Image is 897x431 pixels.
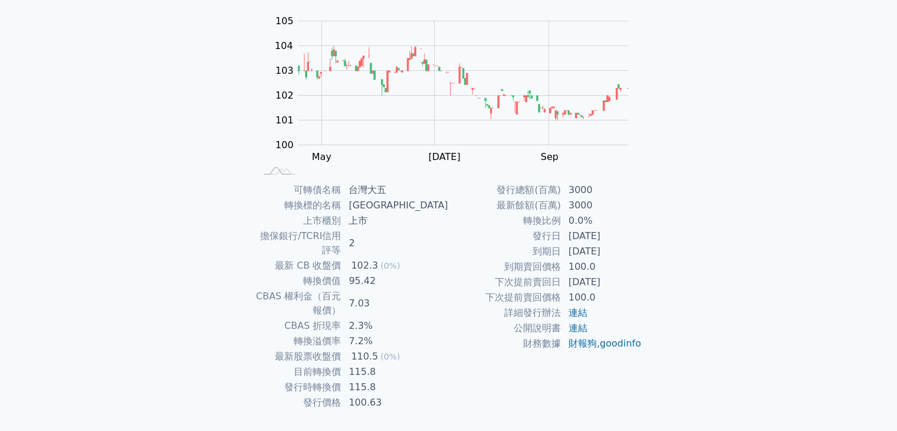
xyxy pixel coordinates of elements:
td: 2 [341,228,448,258]
td: 可轉債名稱 [255,182,342,198]
div: 110.5 [349,350,380,364]
td: 到期日 [449,244,561,259]
td: CBAS 權利金（百元報價） [255,289,342,318]
div: 102.3 [349,259,380,273]
td: 轉換比例 [449,213,561,228]
td: 轉換價值 [255,273,342,289]
td: 上市櫃別 [255,213,342,228]
td: 目前轉換價 [255,364,342,380]
td: 發行時轉換價 [255,380,342,395]
td: 3000 [561,182,642,198]
td: [GEOGRAPHIC_DATA] [341,198,448,213]
td: , [561,336,642,351]
span: (0%) [380,261,400,270]
a: 財報狗 [569,338,597,349]
tspan: 102 [275,90,294,101]
tspan: 101 [275,115,294,126]
td: [DATE] [561,275,642,290]
a: goodinfo [600,338,641,349]
tspan: 104 [275,40,293,51]
td: 115.8 [341,380,448,395]
td: 公開說明書 [449,321,561,336]
tspan: 105 [275,15,294,27]
tspan: Sep [541,151,558,162]
td: 100.63 [341,395,448,410]
td: [DATE] [561,228,642,244]
tspan: May [312,151,331,162]
td: 發行日 [449,228,561,244]
td: 下次提前賣回價格 [449,290,561,305]
td: CBAS 折現率 [255,318,342,334]
td: 台灣大五 [341,182,448,198]
a: 連結 [569,307,587,318]
tspan: 100 [275,139,294,151]
td: 2.3% [341,318,448,334]
span: (0%) [380,352,400,361]
td: 3000 [561,198,642,213]
td: 100.0 [561,259,642,275]
td: 轉換標的名稱 [255,198,342,213]
td: 最新 CB 收盤價 [255,258,342,273]
td: 7.2% [341,334,448,349]
td: 0.0% [561,213,642,228]
td: 轉換溢價率 [255,334,342,349]
td: [DATE] [561,244,642,259]
tspan: [DATE] [428,151,460,162]
tspan: 103 [275,65,294,76]
a: 連結 [569,322,587,334]
td: 到期賣回價格 [449,259,561,275]
td: 115.8 [341,364,448,380]
td: 財務數據 [449,336,561,351]
td: 7.03 [341,289,448,318]
td: 下次提前賣回日 [449,275,561,290]
td: 95.42 [341,273,448,289]
td: 100.0 [561,290,642,305]
td: 發行總額(百萬) [449,182,561,198]
td: 擔保銀行/TCRI信用評等 [255,228,342,258]
td: 最新股票收盤價 [255,349,342,364]
td: 上市 [341,213,448,228]
td: 發行價格 [255,395,342,410]
td: 詳細發行辦法 [449,305,561,321]
g: Chart [268,15,646,162]
td: 最新餘額(百萬) [449,198,561,213]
